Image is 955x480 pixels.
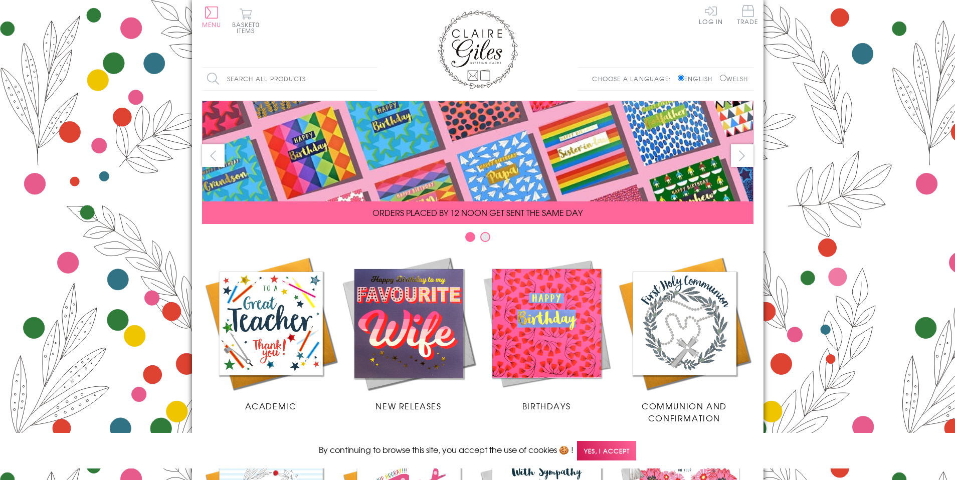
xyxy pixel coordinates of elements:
[375,400,441,412] span: New Releases
[367,68,377,90] input: Search
[720,74,748,83] label: Welsh
[372,206,583,218] span: ORDERS PLACED BY 12 NOON GET SENT THE SAME DAY
[737,5,758,27] a: Trade
[592,74,676,83] p: Choose a language:
[731,144,753,167] button: next
[237,20,260,35] span: 0 items
[699,5,723,25] a: Log In
[202,231,753,247] div: Carousel Pagination
[245,400,297,412] span: Academic
[340,255,478,412] a: New Releases
[678,75,684,81] input: English
[642,400,727,424] span: Communion and Confirmation
[232,8,260,34] button: Basket0 items
[202,68,377,90] input: Search all products
[522,400,570,412] span: Birthdays
[202,255,340,412] a: Academic
[202,144,225,167] button: prev
[678,74,717,83] label: English
[465,232,475,242] button: Carousel Page 1 (Current Slide)
[616,255,753,424] a: Communion and Confirmation
[577,441,636,460] span: Yes, I accept
[737,5,758,25] span: Trade
[438,10,518,89] img: Claire Giles Greetings Cards
[202,20,222,29] span: Menu
[202,7,222,28] button: Menu
[720,75,726,81] input: Welsh
[480,232,490,242] button: Carousel Page 2
[478,255,616,412] a: Birthdays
